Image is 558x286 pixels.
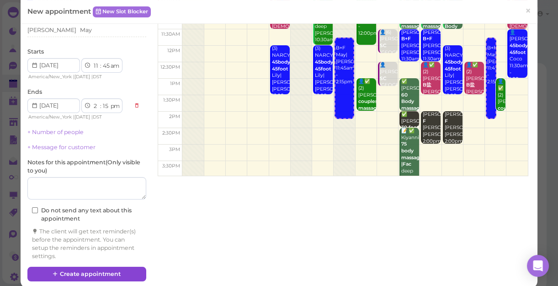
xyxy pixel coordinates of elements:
[32,207,38,213] input: Do not send any text about this appointment
[497,78,506,152] div: 👤✅ (2) [PERSON_NAME] [PERSON_NAME]|[PERSON_NAME] 1:00pm - 2:00pm
[401,29,419,76] div: [PERSON_NAME] [PERSON_NAME]|[PERSON_NAME] 11:30am - 12:30pm
[401,111,419,165] div: ✅ [PERSON_NAME] [PERSON_NAME] 2:00pm - 2:30pm
[32,206,142,223] label: Do not send any text about this appointment
[74,114,90,120] span: [DATE]
[27,113,129,121] div: | |
[379,62,398,109] div: 👤[PERSON_NAME] [GEOGRAPHIC_DATA] 12:30pm - 1:15pm
[423,82,431,88] b: B盐
[28,114,72,120] span: America/New_York
[27,158,146,175] label: Notes for this appointment ( Only visible to you )
[423,36,432,42] b: B+F
[161,31,180,37] span: 11:30am
[380,43,387,49] b: SC
[32,227,142,260] div: The client will get text reminder(s) before the appointment. You can setup the reminders in appoi...
[93,74,102,80] span: DST
[27,7,93,16] span: New appointment
[422,111,441,158] div: [PERSON_NAME] [PERSON_NAME]|[PERSON_NAME] 2:00pm - 3:00pm
[466,62,484,122] div: 👤✅ (2) [PERSON_NAME] [PERSON_NAME]|[PERSON_NAME] 12:30pm - 1:30pm
[509,43,527,55] b: 45body 45foot
[509,29,527,83] div: 👤[PERSON_NAME] Coco 11:30am - 1:00pm
[335,38,353,86] div: B+F May|[PERSON_NAME] 11:45am - 2:15pm
[444,45,462,113] div: (3) NARCY Lily|[PERSON_NAME]|[PERSON_NAME] 12:00pm - 1:30pm
[162,130,180,136] span: 2:30pm
[93,114,102,120] span: DST
[358,98,380,111] b: couples massage
[498,105,519,118] b: couples massage
[358,78,376,146] div: 👤✅ (2) [PERSON_NAME] [PERSON_NAME]|[PERSON_NAME] 1:00pm - 2:00pm
[167,48,180,54] span: 12pm
[423,118,426,124] b: F
[401,92,423,111] b: 60 Body massage
[401,141,423,167] b: 75 body massage |Fac
[27,73,129,81] div: | |
[315,59,333,72] b: 45body 45foot
[401,36,411,42] b: B+F
[379,29,398,76] div: 👤(6) [PERSON_NAME] [GEOGRAPHIC_DATA] 11:30am - 12:15pm
[271,45,290,113] div: (3) NARCY Lily|[PERSON_NAME]|[PERSON_NAME] 12:00pm - 1:30pm
[27,144,96,151] a: + Message for customer
[444,111,462,158] div: [PERSON_NAME] [PERSON_NAME]|[PERSON_NAME] 2:00pm - 3:00pm
[466,82,475,88] b: B盐
[445,118,448,124] b: F
[27,88,42,96] label: Ends
[422,62,441,122] div: 👤✅ (2) [PERSON_NAME] [PERSON_NAME]|[PERSON_NAME] 12:30pm - 1:30pm
[272,59,290,72] b: 45body 45foot
[314,45,333,113] div: (3) NARCY Lily|[PERSON_NAME]|[PERSON_NAME] 12:00pm - 1:30pm
[401,128,419,202] div: 📝 ✅ Kiyanni deep [PERSON_NAME] 2:30pm - 4:45pm
[380,76,387,81] b: SC
[27,129,84,135] a: + Number of people
[28,74,72,80] span: America/New_York
[527,255,549,277] div: Open Intercom Messenger
[93,6,151,17] a: New Slot Blocker
[170,81,180,86] span: 1pm
[401,78,419,139] div: ✅ [PERSON_NAME] [PERSON_NAME] 1:00pm - 2:00pm
[169,146,180,152] span: 3pm
[445,59,463,72] b: 45body 45foot
[422,29,441,76] div: [PERSON_NAME] [PERSON_NAME]|[PERSON_NAME] 11:30am - 12:30pm
[525,5,531,17] span: ×
[27,26,76,34] div: [PERSON_NAME]
[163,97,180,103] span: 1:30pm
[74,74,90,80] span: [DATE]
[487,38,495,86] div: B+F May|[PERSON_NAME] 11:45am - 2:15pm
[445,16,466,36] b: 60 Body massage
[27,48,44,56] label: Starts
[80,26,92,34] div: May
[162,163,180,169] span: 3:30pm
[160,64,180,70] span: 12:30pm
[27,267,146,281] button: Create appointment
[401,124,423,137] b: 30 foot massage
[169,113,180,119] span: 2pm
